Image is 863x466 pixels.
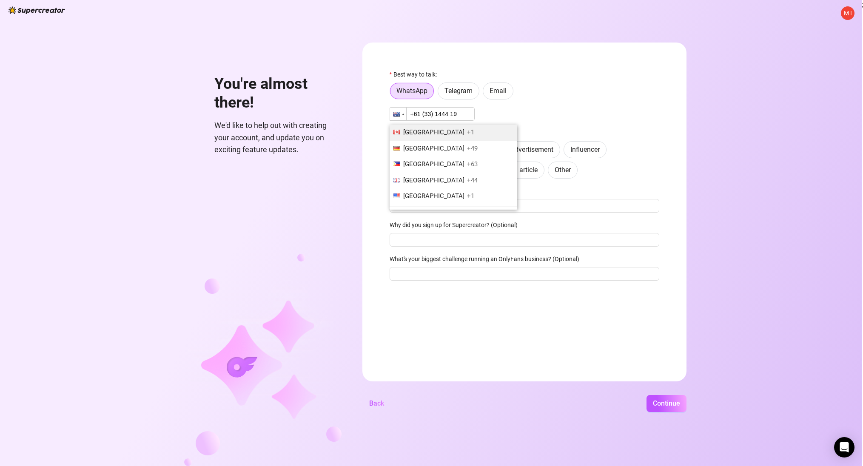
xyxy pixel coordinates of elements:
label: Best way to talk: [390,70,442,79]
span: Continue [653,399,680,407]
button: Back [362,395,391,412]
span: +63 [467,160,478,168]
span: We'd like to help out with creating your account, and update you on exciting feature updates. [214,119,342,156]
span: [GEOGRAPHIC_DATA] [403,192,464,200]
span: Back [369,399,384,407]
span: M I [844,9,852,18]
span: Influencer [570,145,600,153]
span: Telegram [444,87,473,95]
input: Which one? [390,199,659,213]
input: 1 (702) 123-4567 [390,107,475,121]
span: +49 [467,145,478,152]
label: What's your biggest challenge running an OnlyFans business? (Optional) [390,254,585,264]
span: WhatsApp [396,87,427,95]
button: Continue [647,395,686,412]
span: Other [555,166,571,174]
input: What's your biggest challenge running an OnlyFans business? (Optional) [390,267,659,281]
h1: You're almost there! [214,75,342,112]
span: Email [490,87,507,95]
span: Advertisement [510,145,553,153]
img: logo [9,6,65,14]
span: [GEOGRAPHIC_DATA] [403,128,464,136]
label: Why did you sign up for Supercreator? (Optional) [390,220,523,230]
span: +44 [467,176,478,184]
span: [GEOGRAPHIC_DATA] [403,145,464,152]
input: Why did you sign up for Supercreator? (Optional) [390,233,659,247]
div: Australia: + 61 [390,108,406,120]
span: [GEOGRAPHIC_DATA] [403,160,464,168]
span: [GEOGRAPHIC_DATA] [403,176,464,184]
span: +1 [467,192,474,200]
div: Open Intercom Messenger [834,437,854,457]
span: +1 [467,128,474,136]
